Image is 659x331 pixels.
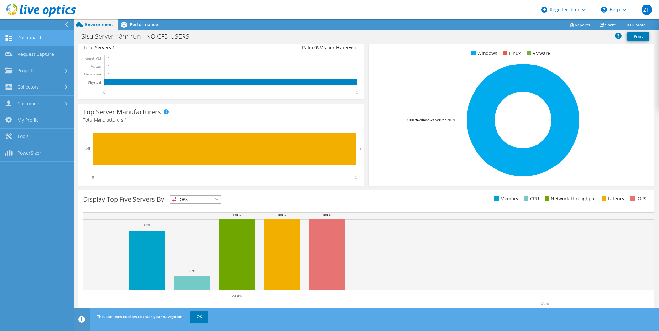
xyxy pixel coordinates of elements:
[97,314,183,319] span: This site uses cookies to track your navigation.
[314,45,317,51] span: 0
[221,44,359,51] div: Ratio: VMs per Hypervisor
[627,32,649,41] a: Print
[629,195,646,202] li: IOPS
[112,45,115,51] span: 1
[190,311,208,323] a: OK
[540,301,549,306] text: Other
[564,20,595,30] a: Reports
[83,147,90,151] text: Dell
[108,57,109,60] text: 0
[601,7,607,13] svg: \n
[92,175,94,180] text: 0
[470,50,497,57] li: Windows
[621,20,651,30] a: More
[108,73,109,76] text: 0
[85,56,101,61] text: Guest VM
[360,81,362,84] text: 1
[233,213,241,217] text: 100%
[407,117,419,122] tspan: 100.0%
[277,213,286,217] text: 100%
[322,213,331,217] text: 100%
[83,108,161,115] h3: Top Server Manufacturers
[85,21,113,27] span: Environment
[501,50,521,57] li: Linux
[84,72,101,76] text: Hypervisor
[83,44,221,51] div: Total Servers:
[493,195,518,202] li: Memory
[642,5,652,15] span: ZT
[144,223,150,227] text: 84%
[525,50,550,57] li: VMware
[189,269,195,273] text: 20%
[91,64,102,69] text: Virtual
[124,117,127,123] span: 1
[232,294,243,298] text: WOPR
[130,21,158,27] span: Performance
[600,195,624,202] li: Latency
[595,20,621,30] a: Share
[108,65,109,68] text: 0
[543,195,596,202] li: Network Throughput
[359,147,361,151] text: 1
[88,80,101,85] text: Physical
[355,175,357,180] text: 1
[170,196,221,203] span: IOPS
[78,33,199,40] h1: Sisu Server 48hr run - NO CFD USERS
[356,90,358,95] text: 1
[103,90,105,95] text: 0
[522,195,539,202] li: CPU
[419,117,455,122] tspan: Windows Server 2019
[83,116,359,124] h4: Total Manufacturers:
